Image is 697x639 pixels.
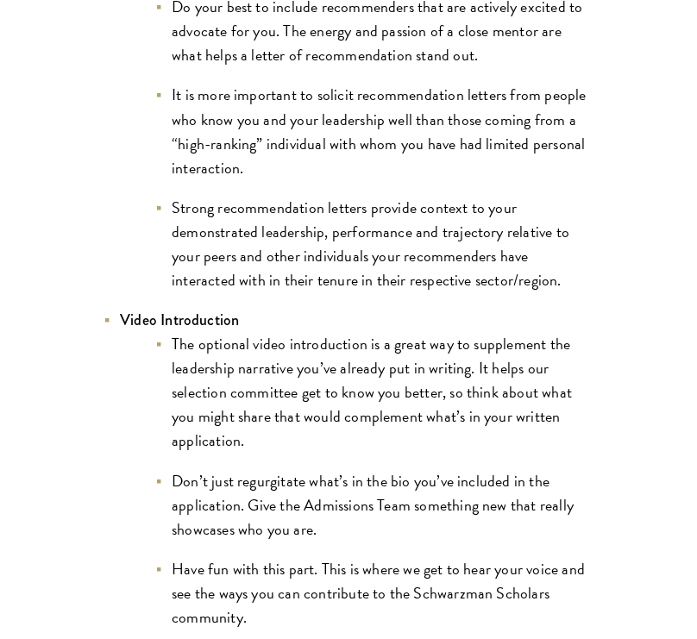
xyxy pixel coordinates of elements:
li: The optional video introduction is a great way to supplement the leadership narrative you’ve alre... [154,332,594,453]
li: Strong recommendation letters provide context to your demonstrated leadership, performance and tr... [154,196,594,292]
li: Have fun with this part. This is where we get to hear your voice and see the ways you can contrib... [154,557,594,630]
li: Don’t just regurgitate what’s in the bio you’ve included in the application. Give the Admissions ... [154,469,594,542]
strong: Video Introduction [120,309,239,331]
li: It is more important to solicit recommendation letters from people who know you and your leadersh... [154,83,594,179]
